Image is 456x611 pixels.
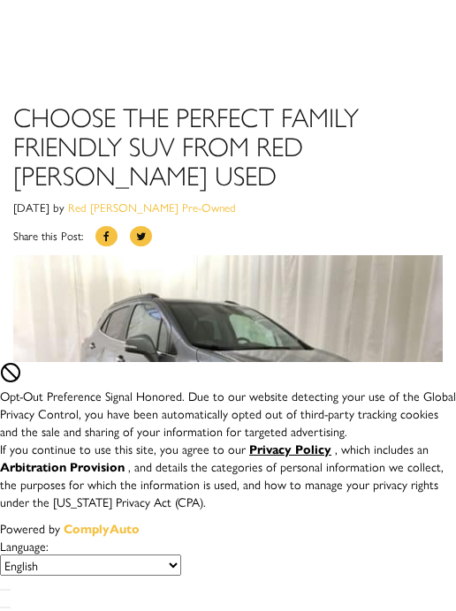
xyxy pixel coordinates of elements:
[13,102,443,189] h1: Choose the Perfect Family Friendly SUV From Red [PERSON_NAME] Used
[13,226,443,255] div: Share this Post:
[68,199,236,215] a: Red [PERSON_NAME] Pre-Owned
[249,440,331,457] u: Privacy Policy
[13,255,443,577] img: 2019 Buick Encore Sport
[64,519,140,537] a: ComplyAuto
[53,199,65,215] span: by
[13,199,49,215] span: [DATE]
[249,440,335,457] a: Privacy Policy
